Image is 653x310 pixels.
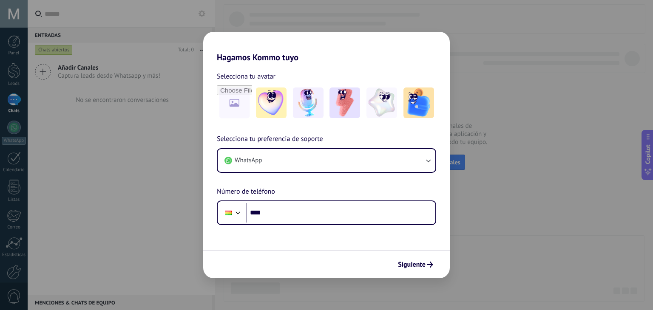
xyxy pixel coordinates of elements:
[256,87,287,118] img: -1.jpeg
[394,257,437,272] button: Siguiente
[217,186,275,197] span: Número de teléfono
[366,87,397,118] img: -4.jpeg
[293,87,324,118] img: -2.jpeg
[329,87,360,118] img: -3.jpeg
[398,262,426,268] span: Siguiente
[217,71,275,82] span: Selecciona tu avatar
[235,156,262,165] span: WhatsApp
[220,204,236,222] div: Bolivia: + 591
[203,32,450,62] h2: Hagamos Kommo tuyo
[403,87,434,118] img: -5.jpeg
[218,149,435,172] button: WhatsApp
[217,134,323,145] span: Selecciona tu preferencia de soporte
